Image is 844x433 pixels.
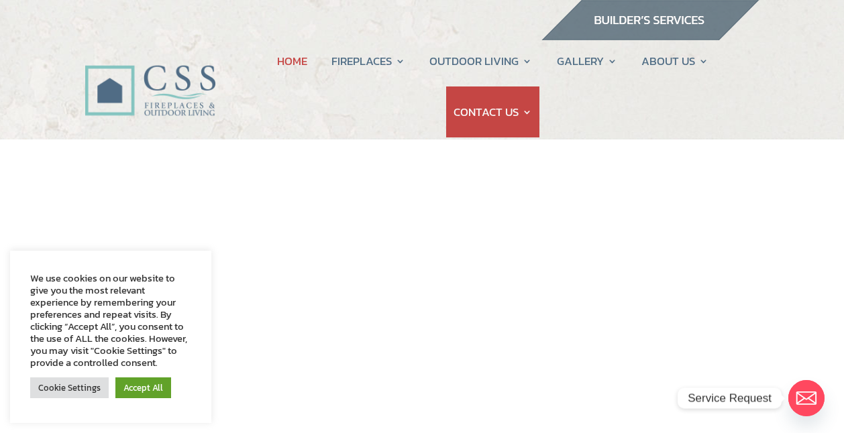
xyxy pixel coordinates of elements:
a: HOME [277,36,307,86]
a: Accept All [115,377,171,398]
img: CSS Fireplaces & Outdoor Living (Formerly Construction Solutions & Supply)- Jacksonville Ormond B... [85,29,215,123]
a: Email [788,380,825,416]
a: ABOUT US [641,36,708,86]
a: GALLERY [557,36,617,86]
a: OUTDOOR LIVING [429,36,532,86]
a: FIREPLACES [331,36,405,86]
a: builder services construction supply [541,27,759,45]
a: Cookie Settings [30,377,109,398]
a: CONTACT US [454,86,532,137]
div: We use cookies on our website to give you the most relevant experience by remembering your prefer... [30,272,191,369]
